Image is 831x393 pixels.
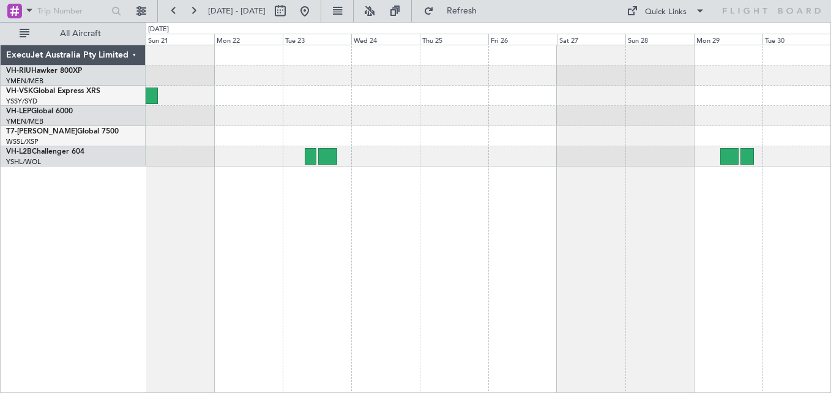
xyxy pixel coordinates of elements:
[208,6,266,17] span: [DATE] - [DATE]
[6,88,100,95] a: VH-VSKGlobal Express XRS
[420,34,488,45] div: Thu 25
[13,24,133,43] button: All Aircraft
[6,88,33,95] span: VH-VSK
[37,2,108,20] input: Trip Number
[418,1,491,21] button: Refresh
[148,24,169,35] div: [DATE]
[6,108,73,115] a: VH-LEPGlobal 6000
[6,148,32,155] span: VH-L2B
[6,128,77,135] span: T7-[PERSON_NAME]
[488,34,557,45] div: Fri 26
[6,157,41,167] a: YSHL/WOL
[146,34,214,45] div: Sun 21
[625,34,694,45] div: Sun 28
[6,77,43,86] a: YMEN/MEB
[762,34,831,45] div: Tue 30
[436,7,488,15] span: Refresh
[6,67,82,75] a: VH-RIUHawker 800XP
[6,67,31,75] span: VH-RIU
[32,29,129,38] span: All Aircraft
[557,34,625,45] div: Sat 27
[6,128,119,135] a: T7-[PERSON_NAME]Global 7500
[214,34,283,45] div: Mon 22
[6,117,43,126] a: YMEN/MEB
[6,108,31,115] span: VH-LEP
[6,97,37,106] a: YSSY/SYD
[6,148,84,155] a: VH-L2BChallenger 604
[283,34,351,45] div: Tue 23
[645,6,687,18] div: Quick Links
[694,34,762,45] div: Mon 29
[620,1,711,21] button: Quick Links
[6,137,39,146] a: WSSL/XSP
[351,34,420,45] div: Wed 24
